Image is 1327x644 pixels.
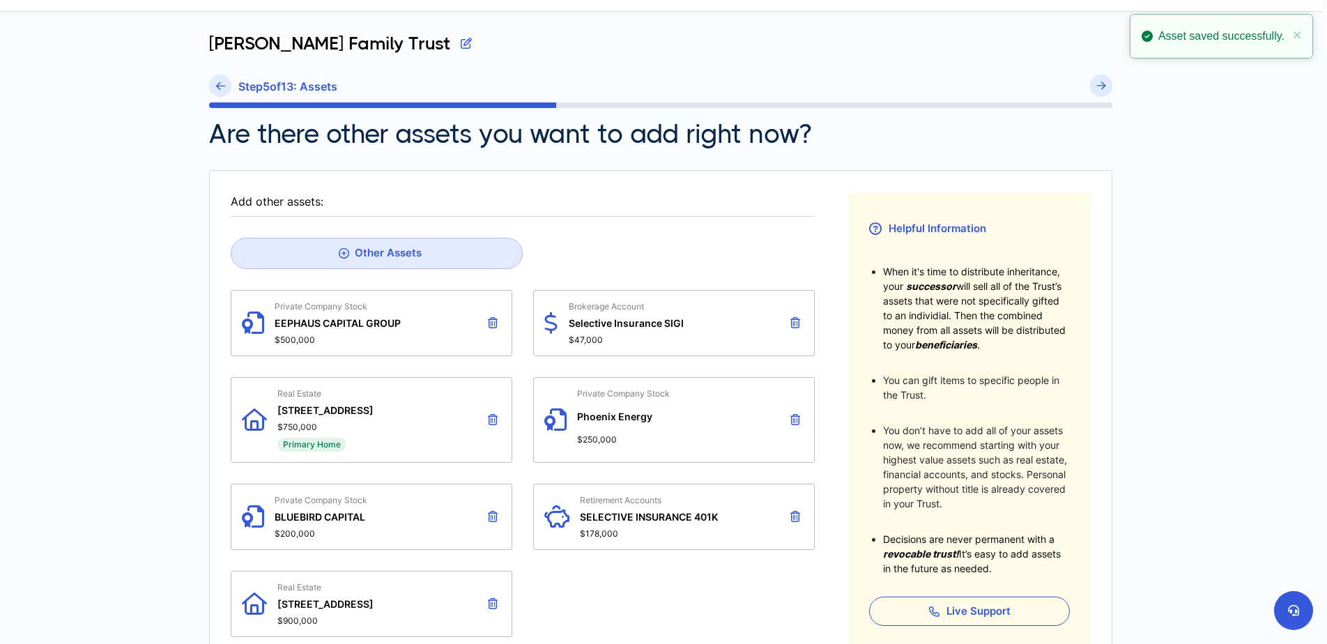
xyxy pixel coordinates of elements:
[209,33,1112,75] div: [PERSON_NAME] Family Trust
[580,528,718,539] span: $178,000
[339,247,422,259] div: Other Assets
[580,511,718,523] span: SELECTIVE INSURANCE 401K
[277,422,374,432] span: $750,000
[869,214,1070,243] h3: Helpful Information
[577,434,670,451] span: $250,000
[569,301,684,312] span: Brokerage Account
[275,335,401,345] span: $500,000
[277,615,374,626] span: $900,000
[275,495,367,505] span: Private Company Stock
[883,423,1070,511] li: You don’t have to add all of your assets now, we recommend starting with your highest value asset...
[277,438,346,452] span: Primary Home
[275,301,401,312] span: Private Company Stock
[277,388,374,399] span: Real Estate
[1293,26,1303,47] button: close
[277,582,374,592] span: Real Estate
[906,280,956,292] span: successor
[275,317,401,329] span: EEPHAUS CAPITAL GROUP
[231,238,523,269] a: Other Assets
[883,373,1070,402] li: You can gift items to specific people in the Trust.
[569,317,684,329] span: Selective Insurance SIGI
[883,533,1061,574] span: Decisions are never permanent with a It’s easy to add assets in the future as needed.
[275,528,367,539] span: $200,000
[231,193,815,210] div: Add other assets:
[915,339,977,351] span: beneficiaries
[580,495,718,505] span: Retirement Accounts
[577,411,670,429] span: Phoenix Energy
[238,80,337,93] h6: Step 5 of 13 : Assets
[883,266,1066,351] span: When it's time to distribute inheritance, your will sell all of the Trust’s assets that were not ...
[569,335,684,345] span: $47,000
[869,597,1070,626] button: Live Support
[209,118,812,149] h2: Are there other assets you want to add right now?
[275,511,367,523] span: BLUEBIRD CAPITAL
[277,598,374,610] span: [STREET_ADDRESS]
[1158,28,1284,45] span: Asset saved successfully .
[277,404,374,416] span: [STREET_ADDRESS]
[577,388,670,405] span: Private Company Stock
[883,548,959,560] span: revocable trust!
